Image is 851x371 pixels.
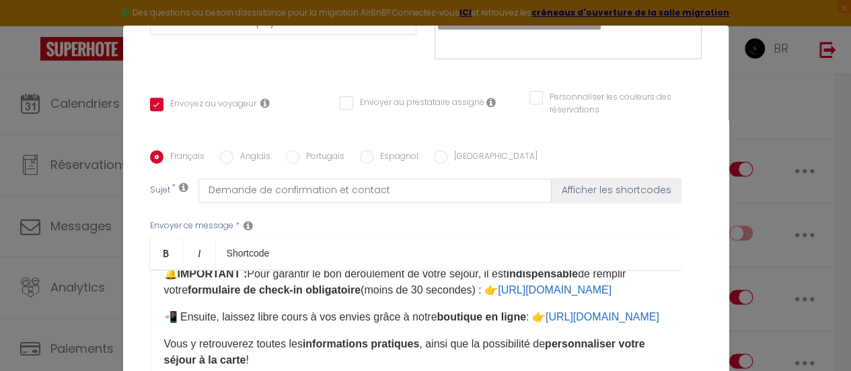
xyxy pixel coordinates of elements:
a: Bold [150,237,183,269]
label: Français [163,150,205,165]
p: 🔔 Pour garantir le bon déroulement de votre séjour, il est de remplir votre (moins de 30 secondes... [164,266,667,298]
label: Portugais [299,150,344,165]
label: Anglais [233,150,270,165]
p: Vous y retrouverez toutes les , ainsi que la possibilité de ! [164,336,667,368]
b: personnaliser votre séjour à la carte [164,338,645,366]
b: informations pratiques [303,338,419,349]
button: Ouvrir le widget de chat LiveChat [11,5,51,46]
i: Envoyer au prestataire si il est assigné [486,97,496,108]
label: Envoyez au voyageur [163,98,256,112]
i: Subject [179,182,188,193]
a: Italic [183,237,216,269]
a: [URL][DOMAIN_NAME] [546,311,659,323]
b: indispensable [506,268,578,279]
a: [URL][DOMAIN_NAME] [498,284,612,296]
b: IMPORTANT : [178,268,248,279]
b: formulaire de check-in obligatoire [188,284,361,296]
label: Envoyer ce message [150,220,233,232]
i: Envoyer au voyageur [260,98,270,108]
label: Sujet [150,184,170,198]
label: [GEOGRAPHIC_DATA] [447,150,538,165]
label: Espagnol [373,150,418,165]
p: 📲 Ensuite, laissez libre cours à vos envies grâce à notre : 👉 ​​​​​​ [164,309,667,325]
button: Afficher les shortcodes [552,178,681,203]
b: boutique en ligne [437,311,525,323]
i: Message [244,220,253,231]
a: Shortcode [216,237,281,269]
